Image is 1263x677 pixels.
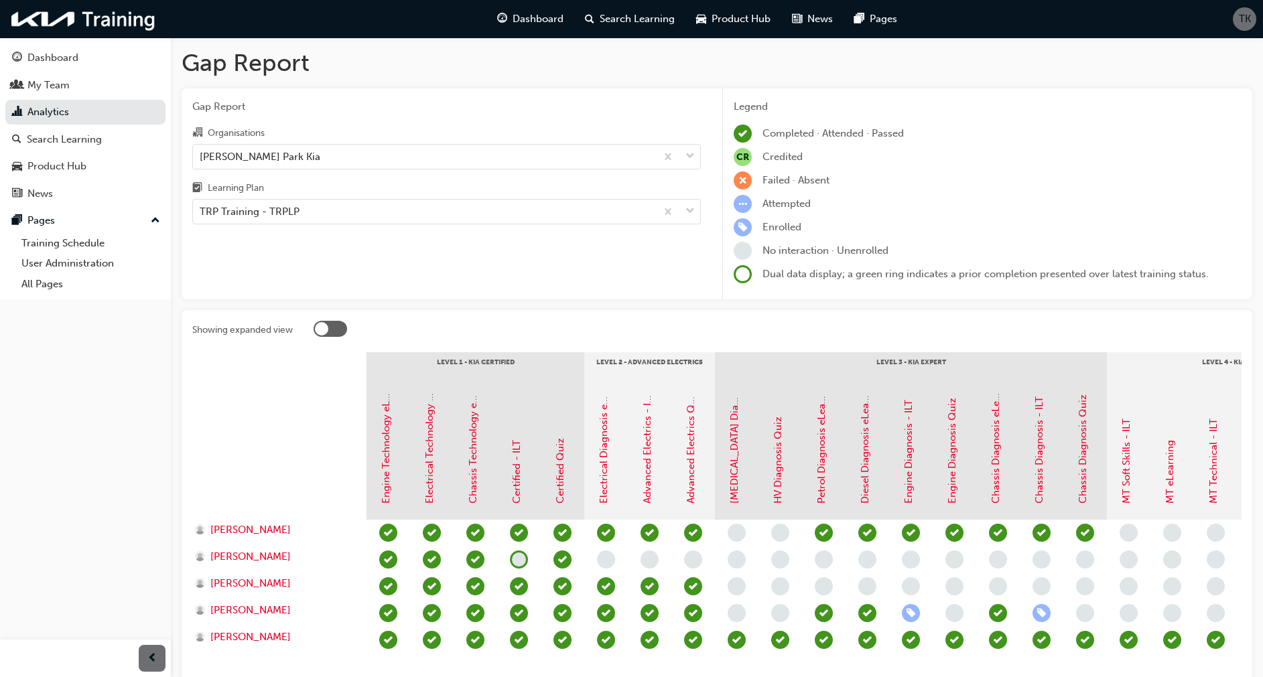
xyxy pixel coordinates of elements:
[27,132,102,147] div: Search Learning
[7,5,161,33] img: kia-training
[815,379,827,504] a: Petrol Diagnosis eLearning
[182,48,1252,78] h1: Gap Report
[1120,577,1138,595] span: learningRecordVerb_NONE-icon
[1076,631,1094,649] span: learningRecordVerb_PASS-icon
[585,11,594,27] span: search-icon
[734,171,752,190] span: learningRecordVerb_FAIL-icon
[734,218,752,236] span: learningRecordVerb_ENROLL-icon
[423,524,441,542] span: learningRecordVerb_PASS-icon
[728,352,740,504] a: [MEDICAL_DATA] Diagnosis - ILT
[684,550,702,569] span: learningRecordVerb_NONE-icon
[151,212,160,230] span: up-icon
[945,550,963,569] span: learningRecordVerb_NONE-icon
[553,631,572,649] span: learningRecordVerb_PASS-icon
[16,274,165,295] a: All Pages
[27,50,78,66] div: Dashboard
[728,550,746,569] span: learningRecordVerb_NONE-icon
[684,631,702,649] span: learningRecordVerb_PASS-icon
[696,11,706,27] span: car-icon
[466,631,484,649] span: learningRecordVerb_PASS-icon
[685,148,695,165] span: down-icon
[1207,604,1225,622] span: learningRecordVerb_NONE-icon
[762,198,811,210] span: Attempted
[423,355,436,504] a: Electrical Technology eLearning
[554,438,566,504] a: Certified Quiz
[772,417,784,504] a: HV Diagnosis Quiz
[1163,577,1181,595] span: learningRecordVerb_NONE-icon
[815,524,833,542] span: learningRecordVerb_PASS-icon
[792,11,802,27] span: news-icon
[1076,524,1094,542] span: learningRecordVerb_PASS-icon
[510,550,528,569] span: learningRecordVerb_NONE-icon
[641,550,659,569] span: learningRecordVerb_NONE-icon
[641,524,659,542] span: learningRecordVerb_ATTEND-icon
[685,203,695,220] span: down-icon
[712,11,771,27] span: Product Hub
[16,233,165,254] a: Training Schedule
[1033,550,1051,569] span: learningRecordVerb_NONE-icon
[781,5,844,33] a: news-iconNews
[598,364,610,504] a: Electrical Diagnosis eLearning
[903,400,915,504] a: Engine Diagnosis - ILT
[728,631,746,649] span: learningRecordVerb_ATTEND-icon
[466,550,484,569] span: learningRecordVerb_PASS-icon
[5,73,165,98] a: My Team
[1033,631,1051,649] span: learningRecordVerb_ATTEND-icon
[16,253,165,274] a: User Administration
[1207,577,1225,595] span: learningRecordVerb_NONE-icon
[210,576,291,591] span: [PERSON_NAME]
[195,603,354,618] a: [PERSON_NAME]
[210,603,291,618] span: [PERSON_NAME]
[762,221,801,233] span: Enrolled
[195,549,354,565] a: [PERSON_NAME]
[367,352,584,386] div: Level 1 - Kia Certified
[728,524,746,542] span: learningRecordVerb_NONE-icon
[27,78,70,93] div: My Team
[597,550,615,569] span: learningRecordVerb_NONE-icon
[771,631,789,649] span: learningRecordVerb_PASS-icon
[989,577,1007,595] span: learningRecordVerb_NONE-icon
[1076,550,1094,569] span: learningRecordVerb_NONE-icon
[902,524,920,542] span: learningRecordVerb_ATTEND-icon
[641,392,653,504] a: Advanced Electrics - ILT
[12,80,22,92] span: people-icon
[379,550,397,569] span: learningRecordVerb_PASS-icon
[1163,550,1181,569] span: learningRecordVerb_NONE-icon
[574,5,685,33] a: search-iconSearch Learning
[210,629,291,645] span: [PERSON_NAME]
[1120,550,1138,569] span: learningRecordVerb_NONE-icon
[771,604,789,622] span: learningRecordVerb_NONE-icon
[989,550,1007,569] span: learningRecordVerb_NONE-icon
[5,43,165,208] button: DashboardMy TeamAnalyticsSearch LearningProduct HubNews
[1033,604,1051,622] span: learningRecordVerb_ENROLL-icon
[553,550,572,569] span: learningRecordVerb_PASS-icon
[641,577,659,595] span: learningRecordVerb_ATTEND-icon
[945,524,963,542] span: learningRecordVerb_PASS-icon
[510,631,528,649] span: learningRecordVerb_ATTEND-icon
[684,524,702,542] span: learningRecordVerb_COMPLETE-icon
[1120,631,1138,649] span: learningRecordVerb_ATTEND-icon
[467,362,479,504] a: Chassis Technology eLearning
[684,577,702,595] span: learningRecordVerb_PASS-icon
[734,99,1242,115] div: Legend
[600,11,675,27] span: Search Learning
[734,148,752,166] span: null-icon
[734,125,752,143] span: learningRecordVerb_COMPLETE-icon
[1207,524,1225,542] span: learningRecordVerb_NONE-icon
[734,242,752,260] span: learningRecordVerb_NONE-icon
[945,604,963,622] span: learningRecordVerb_NONE-icon
[990,371,1002,504] a: Chassis Diagnosis eLearning
[12,52,22,64] span: guage-icon
[815,604,833,622] span: learningRecordVerb_PASS-icon
[902,631,920,649] span: learningRecordVerb_ATTEND-icon
[5,154,165,179] a: Product Hub
[807,11,833,27] span: News
[1207,550,1225,569] span: learningRecordVerb_NONE-icon
[989,524,1007,542] span: learningRecordVerb_PASS-icon
[858,604,876,622] span: learningRecordVerb_PASS-icon
[902,577,920,595] span: learningRecordVerb_NONE-icon
[27,159,86,174] div: Product Hub
[1120,419,1132,504] a: MT Soft Skills - ILT
[715,352,1107,386] div: Level 3 - Kia Expert
[858,631,876,649] span: learningRecordVerb_PASS-icon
